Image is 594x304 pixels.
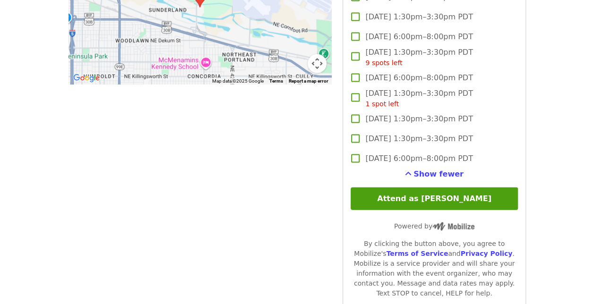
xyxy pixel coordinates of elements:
a: Terms (opens in new tab) [269,78,283,84]
a: Open this area in Google Maps (opens a new window) [71,72,102,84]
button: Attend as [PERSON_NAME] [351,187,517,210]
a: Terms of Service [386,250,448,257]
a: Report a map error [289,78,328,84]
span: 9 spots left [365,59,402,67]
div: By clicking the button above, you agree to Mobilize's and . Mobilize is a service provider and wi... [351,239,517,298]
span: [DATE] 1:30pm–3:30pm PDT [365,88,473,109]
button: Map camera controls [308,54,327,73]
span: Show fewer [413,169,464,178]
span: Powered by [394,222,474,230]
span: [DATE] 1:30pm–3:30pm PDT [365,113,473,125]
button: See more timeslots [405,169,464,180]
span: [DATE] 1:30pm–3:30pm PDT [365,11,473,23]
span: 1 spot left [365,100,399,108]
img: Powered by Mobilize [432,222,474,231]
span: [DATE] 6:00pm–8:00pm PDT [365,153,473,164]
span: [DATE] 6:00pm–8:00pm PDT [365,31,473,42]
span: [DATE] 1:30pm–3:30pm PDT [365,133,473,144]
img: Google [71,72,102,84]
span: [DATE] 6:00pm–8:00pm PDT [365,72,473,84]
span: [DATE] 1:30pm–3:30pm PDT [365,47,473,68]
span: Map data ©2025 Google [212,78,264,84]
a: Privacy Policy [460,250,512,257]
